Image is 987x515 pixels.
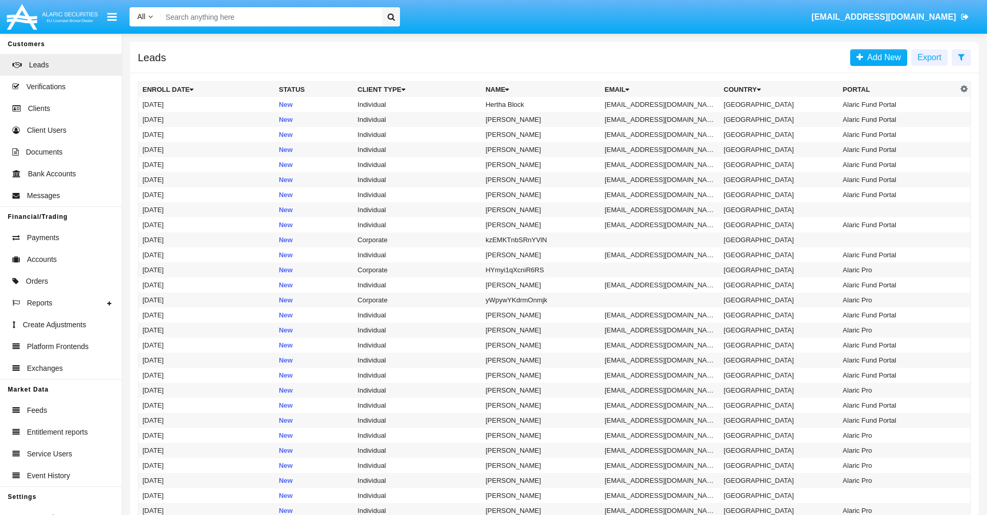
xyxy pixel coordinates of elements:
[275,157,353,172] td: New
[353,127,481,142] td: Individual
[138,473,275,488] td: [DATE]
[839,127,958,142] td: Alaric Fund Portal
[839,353,958,368] td: Alaric Fund Portal
[275,338,353,353] td: New
[353,458,481,473] td: Individual
[600,157,720,172] td: [EMAIL_ADDRESS][DOMAIN_NAME]
[720,262,839,277] td: [GEOGRAPHIC_DATA]
[26,276,48,287] span: Orders
[481,157,600,172] td: [PERSON_NAME]
[275,323,353,338] td: New
[839,82,958,98] th: Portal
[275,368,353,383] td: New
[353,277,481,293] td: Individual
[353,323,481,338] td: Individual
[600,127,720,142] td: [EMAIL_ADDRESS][DOMAIN_NAME]
[275,488,353,503] td: New
[27,190,60,201] span: Messages
[839,277,958,293] td: Alaric Fund Portal
[27,298,52,309] span: Reports
[481,353,600,368] td: [PERSON_NAME]
[720,488,839,503] td: [GEOGRAPHIC_DATA]
[600,187,720,202] td: [EMAIL_ADDRESS][DOMAIN_NAME]
[275,187,353,202] td: New
[138,82,275,98] th: Enroll Date
[481,458,600,473] td: [PERSON_NAME]
[481,97,600,112] td: Hertha Block
[481,488,600,503] td: [PERSON_NAME]
[27,427,88,438] span: Entitlement reports
[839,247,958,262] td: Alaric Fund Portal
[720,293,839,308] td: [GEOGRAPHIC_DATA]
[839,413,958,428] td: Alaric Fund Portal
[600,368,720,383] td: [EMAIL_ADDRESS][DOMAIN_NAME]
[138,428,275,443] td: [DATE]
[275,127,353,142] td: New
[720,247,839,262] td: [GEOGRAPHIC_DATA]
[27,232,59,243] span: Payments
[275,202,353,217] td: New
[720,443,839,458] td: [GEOGRAPHIC_DATA]
[839,112,958,127] td: Alaric Fund Portal
[138,443,275,458] td: [DATE]
[720,187,839,202] td: [GEOGRAPHIC_DATA]
[138,277,275,293] td: [DATE]
[839,142,958,157] td: Alaric Fund Portal
[275,458,353,473] td: New
[600,277,720,293] td: [EMAIL_ADDRESS][DOMAIN_NAME]
[138,97,275,112] td: [DATE]
[839,262,958,277] td: Alaric Pro
[720,97,839,112] td: [GEOGRAPHIC_DATA]
[28,169,76,179] span: Bank Accounts
[138,323,275,338] td: [DATE]
[720,277,839,293] td: [GEOGRAPHIC_DATA]
[481,142,600,157] td: [PERSON_NAME]
[275,473,353,488] td: New
[26,81,65,92] span: Verifications
[720,368,839,383] td: [GEOGRAPHIC_DATA]
[275,142,353,157] td: New
[138,53,166,62] h5: Leads
[720,383,839,398] td: [GEOGRAPHIC_DATA]
[138,187,275,202] td: [DATE]
[138,383,275,398] td: [DATE]
[600,172,720,187] td: [EMAIL_ADDRESS][DOMAIN_NAME]
[353,217,481,232] td: Individual
[600,473,720,488] td: [EMAIL_ADDRESS][DOMAIN_NAME]
[275,262,353,277] td: New
[353,172,481,187] td: Individual
[26,147,63,158] span: Documents
[27,125,66,136] span: Client Users
[720,217,839,232] td: [GEOGRAPHIC_DATA]
[481,202,600,217] td: [PERSON_NAME]
[138,368,275,383] td: [DATE]
[138,293,275,308] td: [DATE]
[918,53,941,62] span: Export
[353,368,481,383] td: Individual
[138,232,275,247] td: [DATE]
[275,443,353,458] td: New
[839,383,958,398] td: Alaric Pro
[481,82,600,98] th: Name
[600,82,720,98] th: Email
[720,232,839,247] td: [GEOGRAPHIC_DATA]
[481,398,600,413] td: [PERSON_NAME]
[138,202,275,217] td: [DATE]
[720,202,839,217] td: [GEOGRAPHIC_DATA]
[138,458,275,473] td: [DATE]
[600,97,720,112] td: [EMAIL_ADDRESS][DOMAIN_NAME]
[600,443,720,458] td: [EMAIL_ADDRESS][DOMAIN_NAME]
[275,247,353,262] td: New
[138,217,275,232] td: [DATE]
[720,413,839,428] td: [GEOGRAPHIC_DATA]
[839,368,958,383] td: Alaric Fund Portal
[600,488,720,503] td: [EMAIL_ADDRESS][DOMAIN_NAME]
[275,217,353,232] td: New
[353,262,481,277] td: Corporate
[839,323,958,338] td: Alaric Pro
[275,308,353,323] td: New
[481,323,600,338] td: [PERSON_NAME]
[720,353,839,368] td: [GEOGRAPHIC_DATA]
[353,383,481,398] td: Individual
[481,473,600,488] td: [PERSON_NAME]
